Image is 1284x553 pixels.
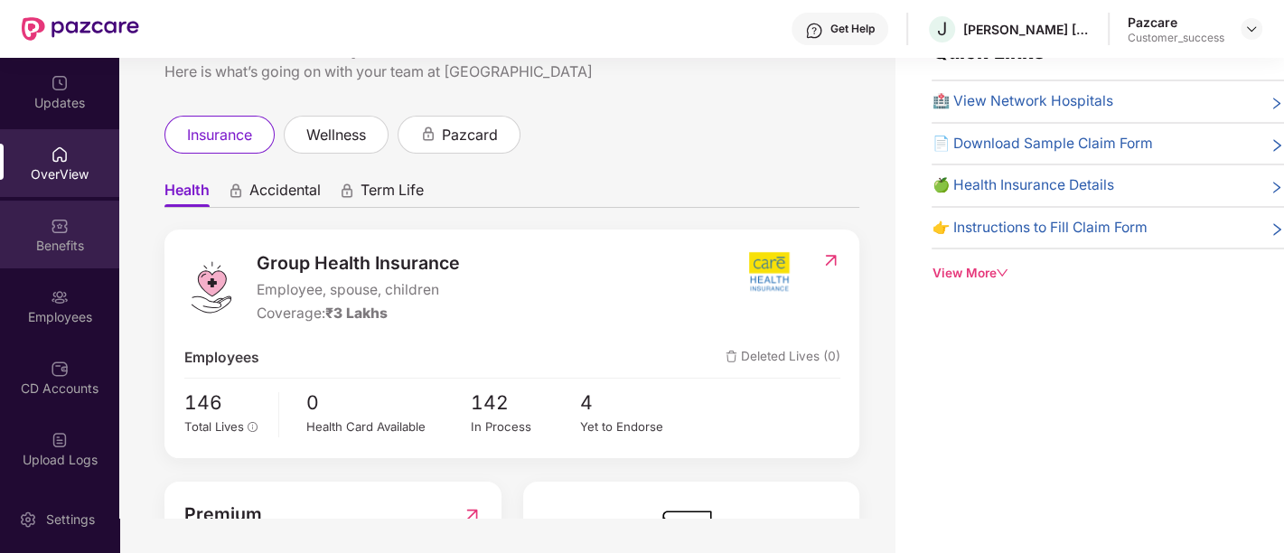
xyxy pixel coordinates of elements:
span: 0 [306,388,471,417]
span: wellness [306,124,366,146]
span: 🍏 Health Insurance Details [932,174,1113,197]
img: svg+xml;base64,PHN2ZyBpZD0iRHJvcGRvd24tMzJ4MzIiIHhtbG5zPSJodHRwOi8vd3d3LnczLm9yZy8yMDAwL3N2ZyIgd2... [1244,22,1259,36]
span: insurance [187,124,252,146]
span: Employees [184,347,259,370]
div: [PERSON_NAME] [PERSON_NAME] [963,21,1090,38]
img: svg+xml;base64,PHN2ZyBpZD0iVXBkYXRlZCIgeG1sbnM9Imh0dHA6Ly93d3cudzMub3JnLzIwMDAvc3ZnIiB3aWR0aD0iMj... [51,74,69,92]
span: 👉 Instructions to Fill Claim Form [932,217,1147,239]
span: Term Life [361,181,424,207]
img: RedirectIcon [821,251,840,269]
div: animation [228,183,244,199]
img: New Pazcare Logo [22,17,139,41]
div: In Process [471,417,580,436]
div: Coverage: [257,303,460,325]
span: 4 [580,388,689,417]
img: svg+xml;base64,PHN2ZyBpZD0iQmVuZWZpdHMiIHhtbG5zPSJodHRwOi8vd3d3LnczLm9yZy8yMDAwL3N2ZyIgd2lkdGg9Ij... [51,217,69,235]
img: svg+xml;base64,PHN2ZyBpZD0iQ0RfQWNjb3VudHMiIGRhdGEtbmFtZT0iQ0QgQWNjb3VudHMiIHhtbG5zPSJodHRwOi8vd3... [51,360,69,378]
div: View More [932,264,1284,283]
img: svg+xml;base64,PHN2ZyBpZD0iRW1wbG95ZWVzIiB4bWxucz0iaHR0cDovL3d3dy53My5vcmcvMjAwMC9zdmciIHdpZHRoPS... [51,288,69,306]
span: Group Health Insurance [257,249,460,277]
img: deleteIcon [726,351,737,362]
span: Employee, spouse, children [257,279,460,302]
span: Premium [184,501,262,529]
span: down [996,267,1008,279]
img: svg+xml;base64,PHN2ZyBpZD0iSGVscC0zMngzMiIgeG1sbnM9Imh0dHA6Ly93d3cudzMub3JnLzIwMDAvc3ZnIiB3aWR0aD... [805,22,823,40]
span: info-circle [248,422,258,433]
div: Get Help [830,22,875,36]
span: right [1270,220,1284,239]
span: right [1270,178,1284,197]
span: Accidental [249,181,321,207]
div: animation [420,126,436,142]
div: Yet to Endorse [580,417,689,436]
span: 📄 Download Sample Claim Form [932,133,1152,155]
span: Total Lives [184,419,244,434]
span: ₹3 Lakhs [325,305,388,322]
img: RedirectIcon [463,501,482,529]
span: right [1270,94,1284,113]
div: Pazcare [1128,14,1224,31]
img: svg+xml;base64,PHN2ZyBpZD0iVXBsb2FkX0xvZ3MiIGRhdGEtbmFtZT0iVXBsb2FkIExvZ3MiIHhtbG5zPSJodHRwOi8vd3... [51,431,69,449]
span: right [1270,136,1284,155]
div: Customer_success [1128,31,1224,45]
div: Here is what’s going on with your team at [GEOGRAPHIC_DATA] [164,61,859,83]
span: Deleted Lives (0) [726,347,840,370]
span: J [937,18,947,40]
span: 142 [471,388,580,417]
span: 146 [184,388,267,417]
span: pazcard [442,124,498,146]
img: svg+xml;base64,PHN2ZyBpZD0iU2V0dGluZy0yMHgyMCIgeG1sbnM9Imh0dHA6Ly93d3cudzMub3JnLzIwMDAvc3ZnIiB3aW... [19,511,37,529]
div: Health Card Available [306,417,471,436]
img: svg+xml;base64,PHN2ZyBpZD0iSG9tZSIgeG1sbnM9Imh0dHA6Ly93d3cudzMub3JnLzIwMDAvc3ZnIiB3aWR0aD0iMjAiIG... [51,145,69,164]
img: insurerIcon [736,249,803,295]
div: animation [339,183,355,199]
span: 🏥 View Network Hospitals [932,90,1112,113]
div: Settings [41,511,100,529]
img: logo [184,260,239,314]
span: Health [164,181,210,207]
